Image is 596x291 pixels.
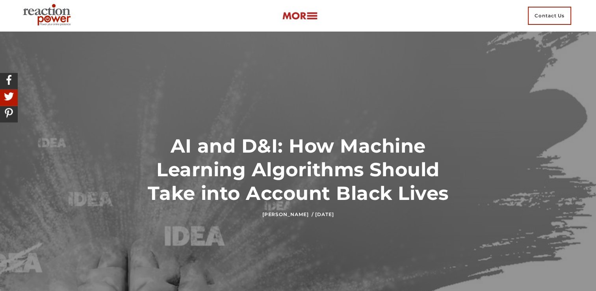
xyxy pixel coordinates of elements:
img: Share On Pinterest [2,106,16,120]
a: [PERSON_NAME] / [262,211,314,217]
img: Executive Branding | Personal Branding Agency [20,2,77,30]
img: more-btn.png [282,11,317,21]
time: [DATE] [315,211,334,217]
img: Share On Twitter [2,90,16,103]
h1: AI and D&I: How Machine Learning Algorithms Should Take into Account Black Lives [133,134,463,205]
span: Contact Us [528,7,571,25]
img: Share On Facebook [2,73,16,87]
